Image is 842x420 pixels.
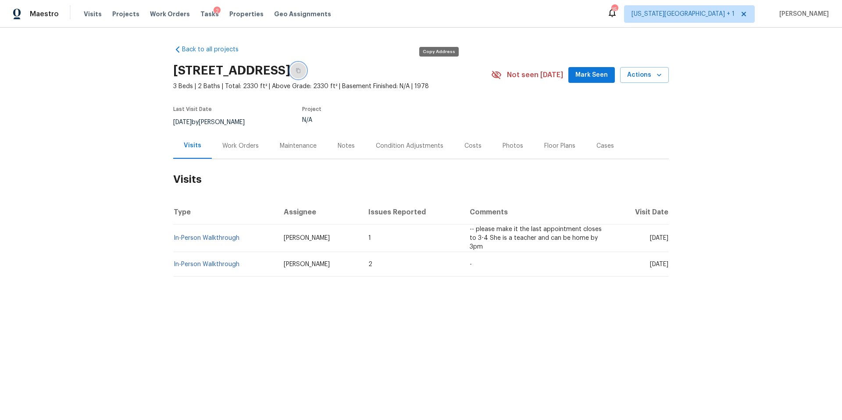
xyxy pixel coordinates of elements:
div: Work Orders [222,142,259,150]
div: N/A [302,117,471,123]
h2: [STREET_ADDRESS] [173,66,290,75]
div: Visits [184,141,201,150]
h2: Visits [173,159,669,200]
div: 2 [214,7,221,15]
span: Actions [627,70,662,81]
span: - [470,261,472,267]
span: -- please make it the last appointment closes to 3-4 She is a teacher and can be home by 3pm [470,226,602,250]
span: Project [302,107,321,112]
th: Comments [463,200,611,224]
span: 3 Beds | 2 Baths | Total: 2330 ft² | Above Grade: 2330 ft² | Basement Finished: N/A | 1978 [173,82,491,91]
a: In-Person Walkthrough [174,261,239,267]
div: Cases [596,142,614,150]
div: Maintenance [280,142,317,150]
span: 2 [368,261,372,267]
span: [DATE] [173,119,192,125]
div: Costs [464,142,482,150]
th: Visit Date [611,200,669,224]
span: [US_STATE][GEOGRAPHIC_DATA] + 1 [631,10,735,18]
a: In-Person Walkthrough [174,235,239,241]
span: [PERSON_NAME] [776,10,829,18]
span: Visits [84,10,102,18]
span: [PERSON_NAME] [284,235,330,241]
span: Geo Assignments [274,10,331,18]
div: Notes [338,142,355,150]
th: Assignee [277,200,362,224]
span: 1 [368,235,371,241]
button: Mark Seen [568,67,615,83]
div: Condition Adjustments [376,142,443,150]
span: Tasks [200,11,219,17]
span: Not seen [DATE] [507,71,563,79]
button: Actions [620,67,669,83]
span: Work Orders [150,10,190,18]
div: Floor Plans [544,142,575,150]
th: Issues Reported [361,200,462,224]
span: Mark Seen [575,70,608,81]
span: Properties [229,10,264,18]
span: Projects [112,10,139,18]
a: Back to all projects [173,45,257,54]
th: Type [173,200,277,224]
div: Photos [503,142,523,150]
span: Maestro [30,10,59,18]
div: 15 [611,5,617,14]
span: [PERSON_NAME] [284,261,330,267]
span: Last Visit Date [173,107,212,112]
div: by [PERSON_NAME] [173,117,255,128]
span: [DATE] [650,235,668,241]
span: [DATE] [650,261,668,267]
